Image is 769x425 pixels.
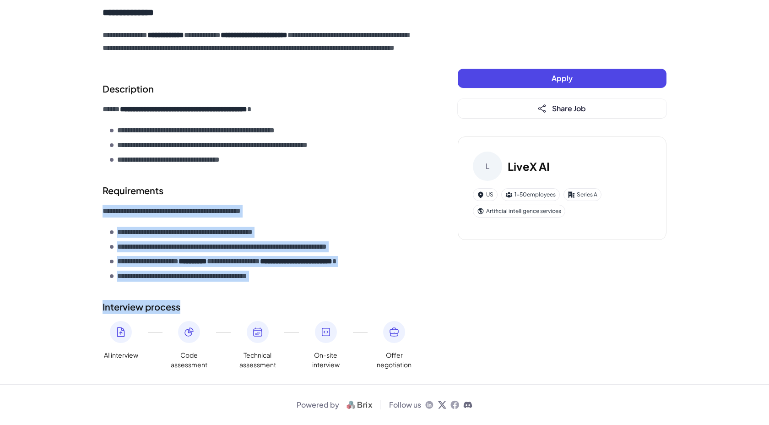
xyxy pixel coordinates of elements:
[508,158,550,174] h3: LiveX AI
[103,300,421,314] h2: Interview process
[473,152,502,181] div: L
[308,350,344,370] span: On-site interview
[171,350,207,370] span: Code assessment
[458,69,666,88] button: Apply
[501,188,560,201] div: 1-50 employees
[104,350,138,360] span: AI interview
[552,73,573,83] span: Apply
[552,104,586,113] span: Share Job
[458,99,666,118] button: Share Job
[389,399,421,410] span: Follow us
[473,188,498,201] div: US
[103,184,421,197] h2: Requirements
[473,205,565,218] div: Artificial intelligence services
[297,399,339,410] span: Powered by
[239,350,276,370] span: Technical assessment
[103,82,421,96] h2: Description
[563,188,601,201] div: Series A
[376,350,412,370] span: Offer negotiation
[343,399,376,410] img: logo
